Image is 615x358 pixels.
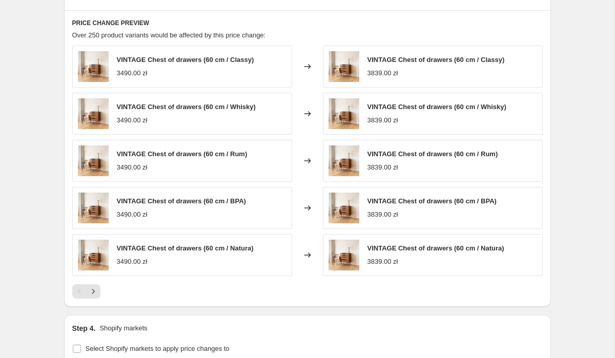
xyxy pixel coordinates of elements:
[329,145,359,176] img: komoda-vintagemidcenturyvintageretrolata60-876631_80x.jpg
[72,19,543,27] h6: PRICE CHANGE PREVIEW
[367,115,398,125] div: 3839.00 zł
[117,103,256,111] span: VINTAGE Chest of drawers (60 cm / Whisky)
[72,284,100,299] nav: Pagination
[367,257,398,267] div: 3839.00 zł
[117,115,148,125] div: 3490.00 zł
[117,68,148,78] div: 3490.00 zł
[72,323,96,333] h2: Step 4.
[117,150,248,158] span: VINTAGE Chest of drawers (60 cm / Rum)
[367,162,398,173] div: 3839.00 zł
[367,68,398,78] div: 3839.00 zł
[78,98,109,129] img: komoda-vintagemidcenturyvintageretrolata60-876631_80x.jpg
[117,56,254,64] span: VINTAGE Chest of drawers (60 cm / Classy)
[78,145,109,176] img: komoda-vintagemidcenturyvintageretrolata60-876631_80x.jpg
[72,31,266,39] span: Over 250 product variants would be affected by this price change:
[329,98,359,129] img: komoda-vintagemidcenturyvintageretrolata60-876631_80x.jpg
[86,345,230,352] span: Select Shopify markets to apply price changes to
[367,244,504,252] span: VINTAGE Chest of drawers (60 cm / Natura)
[117,209,148,220] div: 3490.00 zł
[329,193,359,223] img: komoda-vintagemidcenturyvintageretrolata60-876631_80x.jpg
[117,257,148,267] div: 3490.00 zł
[329,240,359,270] img: komoda-vintagemidcenturyvintageretrolata60-876631_80x.jpg
[117,197,246,205] span: VINTAGE Chest of drawers (60 cm / BPA)
[329,51,359,82] img: komoda-vintagemidcenturyvintageretrolata60-876631_80x.jpg
[367,197,497,205] span: VINTAGE Chest of drawers (60 cm / BPA)
[78,51,109,82] img: komoda-vintagemidcenturyvintageretrolata60-876631_80x.jpg
[367,209,398,220] div: 3839.00 zł
[367,150,498,158] span: VINTAGE Chest of drawers (60 cm / Rum)
[367,56,505,64] span: VINTAGE Chest of drawers (60 cm / Classy)
[78,240,109,270] img: komoda-vintagemidcenturyvintageretrolata60-876631_80x.jpg
[99,323,147,333] p: Shopify markets
[367,103,506,111] span: VINTAGE Chest of drawers (60 cm / Whisky)
[117,244,254,252] span: VINTAGE Chest of drawers (60 cm / Natura)
[78,193,109,223] img: komoda-vintagemidcenturyvintageretrolata60-876631_80x.jpg
[86,284,100,299] button: Next
[117,162,148,173] div: 3490.00 zł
